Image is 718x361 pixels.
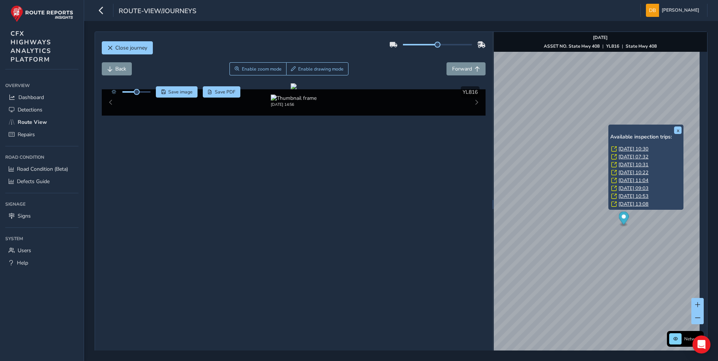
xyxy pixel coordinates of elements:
[618,201,649,208] a: [DATE] 13:08
[215,89,235,95] span: Save PDF
[662,4,699,17] span: [PERSON_NAME]
[452,65,472,72] span: Forward
[286,62,349,75] button: Draw
[5,233,78,244] div: System
[17,165,68,173] span: Road Condition (Beta)
[610,134,682,140] h6: Available inspection trips:
[618,161,649,168] a: [DATE] 10:31
[18,247,31,254] span: Users
[115,65,126,72] span: Back
[5,210,78,222] a: Signs
[5,80,78,91] div: Overview
[119,6,196,17] span: route-view/journeys
[102,62,132,75] button: Back
[618,177,649,184] a: [DATE] 11:04
[646,4,702,17] button: [PERSON_NAME]
[463,89,478,96] span: YL816
[156,86,198,98] button: Save
[242,66,282,72] span: Enable zoom mode
[618,153,649,160] a: [DATE] 07:32
[5,128,78,141] a: Repairs
[593,35,608,41] strong: [DATE]
[298,66,344,72] span: Enable drawing mode
[115,44,147,51] span: Close journey
[618,185,649,192] a: [DATE] 09:03
[618,212,629,227] div: Map marker
[618,146,649,152] a: [DATE] 10:30
[5,104,78,116] a: Detections
[626,43,657,49] strong: State Hwy 408
[18,212,31,220] span: Signs
[544,43,657,49] div: | |
[646,4,659,17] img: diamond-layout
[5,163,78,175] a: Road Condition (Beta)
[5,199,78,210] div: Signage
[229,62,286,75] button: Zoom
[18,106,42,113] span: Detections
[17,259,28,266] span: Help
[446,62,486,75] button: Forward
[618,169,649,176] a: [DATE] 10:22
[271,102,317,107] div: [DATE] 14:56
[5,91,78,104] a: Dashboard
[5,116,78,128] a: Route View
[5,257,78,269] a: Help
[684,336,701,342] span: Network
[18,119,47,126] span: Route View
[606,43,619,49] strong: YL816
[102,41,153,54] button: Close journey
[168,89,193,95] span: Save image
[674,126,682,134] button: x
[618,193,649,200] a: [DATE] 10:53
[18,94,44,101] span: Dashboard
[5,175,78,188] a: Defects Guide
[17,178,50,185] span: Defects Guide
[18,131,35,138] span: Repairs
[544,43,600,49] strong: ASSET NO. State Hwy 408
[203,86,241,98] button: PDF
[271,95,317,102] img: Thumbnail frame
[692,335,710,353] div: Open Intercom Messenger
[618,209,649,215] a: [DATE] 11:09
[5,152,78,163] div: Road Condition
[5,244,78,257] a: Users
[11,5,73,22] img: rr logo
[11,29,51,64] span: CFX HIGHWAYS ANALYTICS PLATFORM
